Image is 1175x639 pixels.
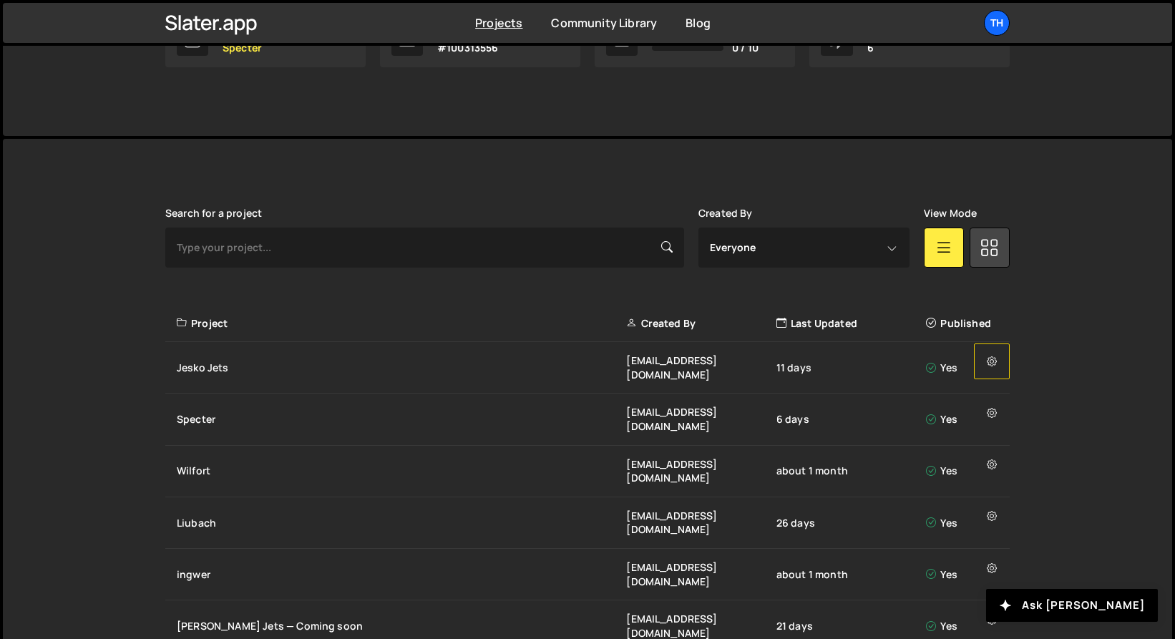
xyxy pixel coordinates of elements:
div: ingwer [177,567,626,582]
a: Projects [475,15,522,31]
a: Community Library [551,15,657,31]
div: [EMAIL_ADDRESS][DOMAIN_NAME] [626,353,776,381]
a: ingwer [EMAIL_ADDRESS][DOMAIN_NAME] about 1 month Yes [165,549,1010,600]
div: [PERSON_NAME] Jets — Coming soon [177,619,626,633]
div: 11 days [776,361,926,375]
div: Jesko Jets [177,361,626,375]
div: Created By [626,316,776,331]
label: View Mode [924,208,977,219]
button: Ask [PERSON_NAME] [986,589,1158,622]
div: Project [177,316,626,331]
div: Yes [926,412,1001,426]
a: Specter [EMAIL_ADDRESS][DOMAIN_NAME] 6 days Yes [165,394,1010,445]
div: Wilfort [177,464,626,478]
div: [EMAIL_ADDRESS][DOMAIN_NAME] [626,405,776,433]
div: Liubach [177,516,626,530]
a: Th [984,10,1010,36]
div: 21 days [776,619,926,633]
label: Created By [698,208,753,219]
div: 6 days [776,412,926,426]
p: 6 [867,42,936,54]
label: Search for a project [165,208,262,219]
input: Type your project... [165,228,684,268]
div: Yes [926,516,1001,530]
div: about 1 month [776,567,926,582]
p: #100313556 [437,42,499,54]
a: Wilfort [EMAIL_ADDRESS][DOMAIN_NAME] about 1 month Yes [165,446,1010,497]
div: about 1 month [776,464,926,478]
span: 0 / 10 [732,42,759,54]
div: Yes [926,567,1001,582]
div: [EMAIL_ADDRESS][DOMAIN_NAME] [626,457,776,485]
div: Yes [926,361,1001,375]
a: Blog [686,15,711,31]
div: Last Updated [776,316,926,331]
div: Published [926,316,1001,331]
div: Yes [926,619,1001,633]
p: Specter [223,42,282,54]
div: 26 days [776,516,926,530]
div: [EMAIL_ADDRESS][DOMAIN_NAME] [626,509,776,537]
div: Specter [177,412,626,426]
a: Liubach [EMAIL_ADDRESS][DOMAIN_NAME] 26 days Yes [165,497,1010,549]
a: Jesko Jets [EMAIL_ADDRESS][DOMAIN_NAME] 11 days Yes [165,342,1010,394]
div: [EMAIL_ADDRESS][DOMAIN_NAME] [626,560,776,588]
div: Yes [926,464,1001,478]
